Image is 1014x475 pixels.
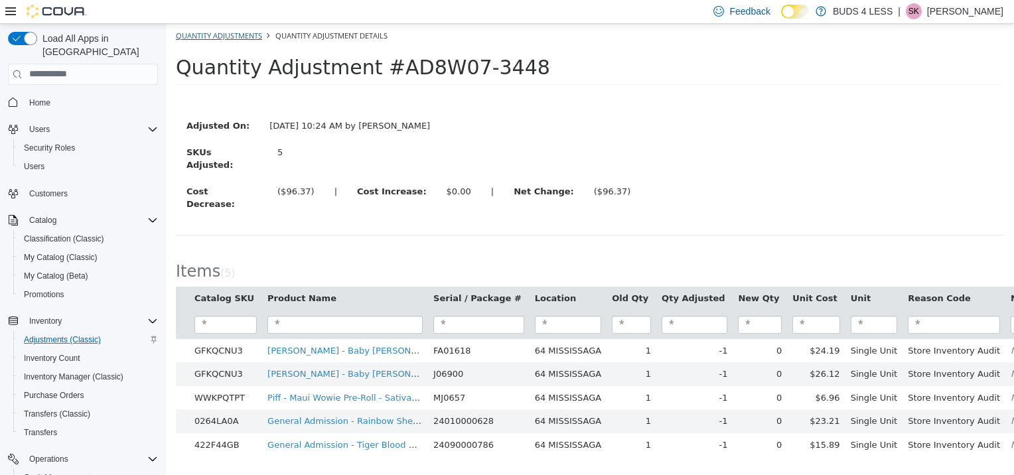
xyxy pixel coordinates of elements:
span: Load All Apps in [GEOGRAPHIC_DATA] [37,32,158,58]
button: Inventory Count [13,349,163,368]
span: Users [24,121,158,137]
span: My Catalog (Classic) [19,249,158,265]
span: My Catalog (Beta) [24,271,88,281]
button: Transfers [13,423,163,442]
span: Customers [24,185,158,202]
span: Catalog [24,212,158,228]
span: Inventory Manager (Classic) [24,372,123,382]
td: Single Unit [680,409,737,433]
td: 422F44GB [23,409,96,433]
td: $26.12 [621,338,679,362]
span: Inventory [29,316,62,326]
td: WWKPQTPT [23,362,96,386]
em: No Note [845,392,880,402]
img: Cova [27,5,86,18]
span: Operations [29,454,68,464]
div: ($96.37) [111,161,149,174]
span: Security Roles [24,143,75,153]
td: 0264LA0A [23,385,96,409]
button: Promotions [13,285,163,304]
a: Users [19,159,50,174]
span: Users [24,161,44,172]
a: Transfers (Classic) [19,406,96,422]
td: Store Inventory Audit [737,315,839,339]
span: Security Roles [19,140,158,156]
button: My Catalog (Classic) [13,248,163,267]
label: Adjusted On: [11,96,94,109]
td: -1 [490,362,567,386]
td: 0 [567,338,621,362]
p: [PERSON_NAME] [927,3,1003,19]
label: Cost Increase: [181,161,271,174]
span: My Catalog (Beta) [19,268,158,284]
em: No Note [845,322,880,332]
td: Store Inventory Audit [737,338,839,362]
a: Inventory Count [19,350,86,366]
span: 64 MISSISSAGA [369,345,435,355]
span: Promotions [19,287,158,303]
span: Purchase Orders [19,387,158,403]
em: No Note [845,416,880,426]
a: General Admission - Rainbow Sherb Distillate Infused Pre-Roll - 5x0.5g [102,392,405,402]
span: Operations [24,451,158,467]
span: Customers [29,188,68,199]
label: | [159,161,181,174]
td: $23.21 [621,385,679,409]
td: 1 [441,362,490,386]
span: 64 MISSISSAGA [369,392,435,402]
button: Inventory [24,313,67,329]
button: Location [369,268,413,281]
button: Purchase Orders [13,386,163,405]
td: 1 [441,385,490,409]
span: Quantity Adjustment Details [109,7,222,17]
button: Old Qty [446,268,485,281]
span: Catalog [29,215,56,226]
span: Inventory Count [24,353,80,364]
div: [DATE] 10:24 AM by [PERSON_NAME] [94,96,274,109]
a: Quantity Adjustments [10,7,96,17]
td: 0 [567,409,621,433]
button: Customers [3,184,163,203]
a: My Catalog (Classic) [19,249,103,265]
label: SKUs Adjusted: [11,122,102,148]
td: Store Inventory Audit [737,385,839,409]
span: Users [19,159,158,174]
span: Transfers [24,427,57,438]
span: Inventory [24,313,158,329]
td: Store Inventory Audit [737,409,839,433]
td: Single Unit [680,385,737,409]
td: J06900 [262,338,364,362]
div: 5 [111,122,230,135]
button: Users [13,157,163,176]
span: Promotions [24,289,64,300]
div: ($96.37) [428,161,465,174]
button: Operations [24,451,74,467]
td: Store Inventory Audit [737,362,839,386]
label: Cost Decrease: [11,161,102,187]
button: Users [24,121,55,137]
a: [PERSON_NAME] - Baby [PERSON_NAME] Infused Strawberry Sour Diesel Pre-Roll - Sativa - 5x0.5g [102,322,524,332]
td: 1 [441,409,490,433]
a: Inventory Manager (Classic) [19,369,129,385]
span: Home [29,98,50,108]
button: Unit [685,268,707,281]
button: Adjustments (Classic) [13,330,163,349]
label: | [315,161,338,174]
td: 1 [441,338,490,362]
span: Feedback [729,5,770,18]
td: 0 [567,315,621,339]
button: Classification (Classic) [13,230,163,248]
span: Quantity Adjustment #AD8W07-3448 [10,32,384,55]
button: Security Roles [13,139,163,157]
span: Items [10,238,54,257]
span: Classification (Classic) [19,231,158,247]
span: 64 MISSISSAGA [369,416,435,426]
span: Classification (Classic) [24,234,104,244]
button: Inventory [3,312,163,330]
button: Notes [845,268,875,281]
button: My Catalog (Beta) [13,267,163,285]
span: Transfers [19,425,158,441]
span: Purchase Orders [24,390,84,401]
button: Home [3,93,163,112]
